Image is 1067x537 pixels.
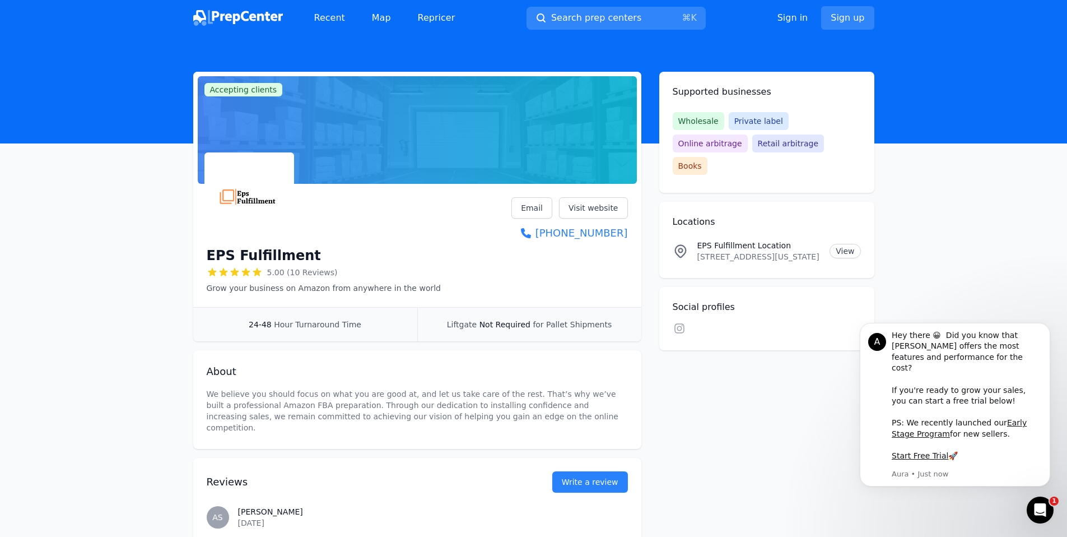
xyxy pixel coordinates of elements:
[1050,497,1059,506] span: 1
[673,157,707,175] span: Books
[673,300,861,314] h2: Social profiles
[207,474,516,490] h2: Reviews
[830,244,860,258] a: View
[363,7,400,29] a: Map
[207,155,292,240] img: EPS Fulfillment
[207,247,321,265] h1: EPS Fulfillment
[511,197,552,219] a: Email
[552,471,628,493] a: Write a review
[274,320,361,329] span: Hour Turnaround Time
[559,197,628,219] a: Visit website
[673,135,748,152] span: Online arbitrage
[207,388,628,433] p: We believe you should focus on what you are good at, and let us take care of the rest. That’s why...
[212,513,222,521] span: AS
[238,519,264,527] time: [DATE]
[1027,497,1054,524] iframe: Intercom live chat
[697,251,821,262] p: [STREET_ADDRESS][US_STATE]
[511,225,627,241] a: [PHONE_NUMBER]
[682,12,691,23] kbd: ⌘
[533,320,612,329] span: for Pallet Shipments
[447,320,477,329] span: Liftgate
[207,283,441,294] p: Grow your business on Amazon from anywhere in the world
[821,6,874,30] a: Sign up
[673,112,724,130] span: Wholesale
[193,10,283,26] img: PrepCenter
[238,506,628,517] h3: [PERSON_NAME]
[526,7,706,30] button: Search prep centers⌘K
[777,11,808,25] a: Sign in
[551,11,641,25] span: Search prep centers
[409,7,464,29] a: Repricer
[305,7,354,29] a: Recent
[267,267,338,278] span: 5.00 (10 Reviews)
[691,12,697,23] kbd: K
[249,320,272,329] span: 24-48
[204,83,283,96] span: Accepting clients
[479,320,530,329] span: Not Required
[729,112,789,130] span: Private label
[673,215,861,229] h2: Locations
[697,240,821,251] p: EPS Fulfillment Location
[207,364,628,379] h2: About
[843,320,1067,529] iframe: Intercom notifications message
[752,135,824,152] span: Retail arbitrage
[673,85,861,99] h2: Supported businesses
